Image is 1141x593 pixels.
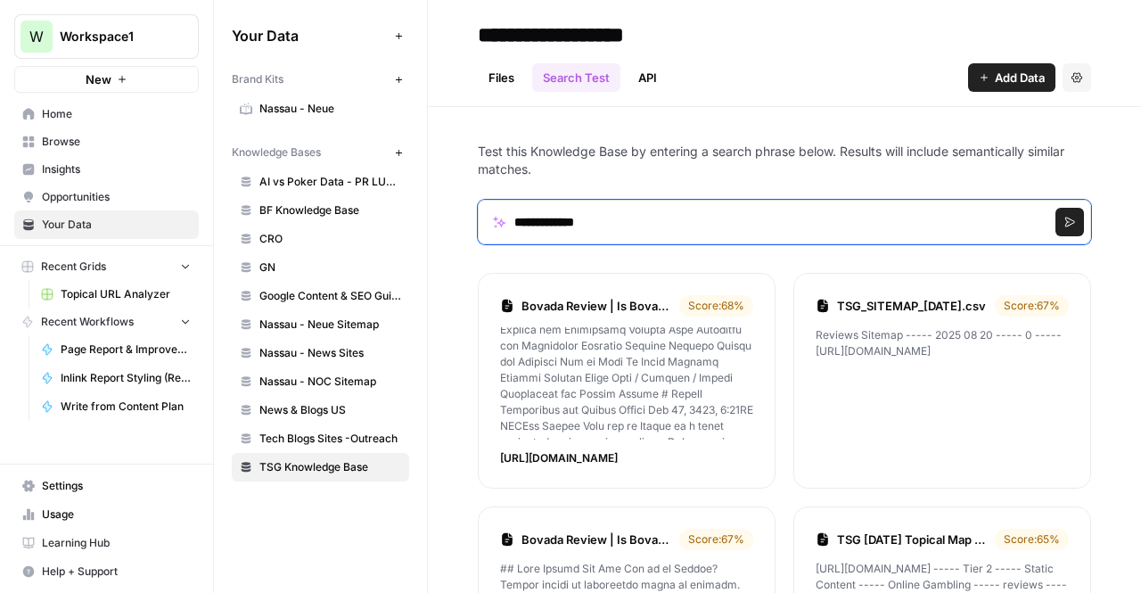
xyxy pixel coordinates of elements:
span: BF Knowledge Base [259,202,401,218]
span: Tech Blogs Sites -Outreach [259,431,401,447]
span: Add Data [995,69,1045,86]
span: AI vs Poker Data - PR LUSPS [259,174,401,190]
a: Write from Content Plan [33,392,199,421]
p: Reviews Sitemap ----- 2025 08 20 ----- 0 ----- [URL][DOMAIN_NAME] [816,327,1069,466]
a: AI vs Poker Data - PR LUSPS [232,168,409,196]
div: Score: 68 % [679,295,753,317]
span: W [29,26,44,47]
span: Nassau - Neue [259,101,401,117]
a: Page Report & Improvements Based on GSC Data [33,335,199,364]
a: News & Blogs US [232,396,409,424]
span: Nassau - News Sites [259,345,401,361]
a: Bovada Review | Is Bovada a Legit Sportsbook and Casino? [521,531,672,548]
span: Usage [42,507,191,523]
a: Home [14,100,199,128]
span: Settings [42,478,191,494]
a: Files [478,63,525,92]
a: Inlink Report Styling (Reformat JSON to HTML) [33,364,199,392]
p: Test this Knowledge Base by entering a search phrase below. Results will include semantically sim... [478,143,1091,178]
a: TSG [DATE] Topical Map (Adjusted for Bonuses).csv [837,531,988,548]
a: Usage [14,500,199,529]
div: Score: 67 % [995,295,1069,317]
div: Score: 67 % [679,529,753,550]
a: Tech Blogs Sites -Outreach [232,424,409,453]
a: Insights [14,155,199,184]
a: Nassau - Neue Sitemap [232,310,409,339]
a: API [628,63,668,92]
span: Workspace1 [60,28,168,45]
span: Google Content & SEO Guidelines [259,288,401,304]
a: Bovada Review | Is Bovada a Legit Sportsbook and Casino? [521,297,672,315]
button: New [14,66,199,93]
p: https://www.thesportsgeek.com/reviews/bovada/ [500,450,753,466]
input: Search phrase [478,200,1091,244]
a: Learning Hub [14,529,199,557]
button: Recent Grids [14,253,199,280]
a: Browse [14,128,199,156]
span: New [86,70,111,88]
span: Insights [42,161,191,177]
a: GN [232,253,409,282]
span: Your Data [232,25,388,46]
p: # Loremi Dolorsitam con Adipis Elitse Doeius Tempor | In Utlabo e Dolor Magnaaliqu eni Admini? Ve... [500,327,753,440]
span: TSG Knowledge Base [259,459,401,475]
button: Add Data [968,63,1055,92]
a: Search Test [532,63,620,92]
div: Score: 65 % [995,529,1069,550]
button: Workspace: Workspace1 [14,14,199,59]
span: News & Blogs US [259,402,401,418]
button: Help + Support [14,557,199,586]
a: CRO [232,225,409,253]
a: BF Knowledge Base [232,196,409,225]
a: TSG Knowledge Base [232,453,409,482]
span: Learning Hub [42,535,191,551]
span: Home [42,106,191,122]
span: Inlink Report Styling (Reformat JSON to HTML) [61,370,191,386]
a: Nassau - News Sites [232,339,409,367]
a: Nassau - NOC Sitemap [232,367,409,396]
span: Topical URL Analyzer [61,286,191,302]
span: GN [259,259,401,276]
span: Brand Kits [232,71,283,87]
span: Write from Content Plan [61,399,191,415]
span: Browse [42,134,191,150]
a: Google Content & SEO Guidelines [232,282,409,310]
span: Page Report & Improvements Based on GSC Data [61,342,191,358]
a: Settings [14,472,199,500]
span: Your Data [42,217,191,233]
span: Opportunities [42,189,191,205]
span: CRO [259,231,401,247]
a: TSG_SITEMAP_[DATE].csv [837,297,988,315]
a: Opportunities [14,183,199,211]
a: Your Data [14,210,199,239]
a: Topical URL Analyzer [33,280,199,309]
span: Help + Support [42,564,191,580]
span: Nassau - Neue Sitemap [259,317,401,333]
span: Knowledge Bases [232,144,321,161]
button: Recent Workflows [14,309,199,335]
span: Recent Workflows [41,314,134,330]
span: Recent Grids [41,259,106,275]
span: Nassau - NOC Sitemap [259,374,401,390]
a: Nassau - Neue [232,95,409,123]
